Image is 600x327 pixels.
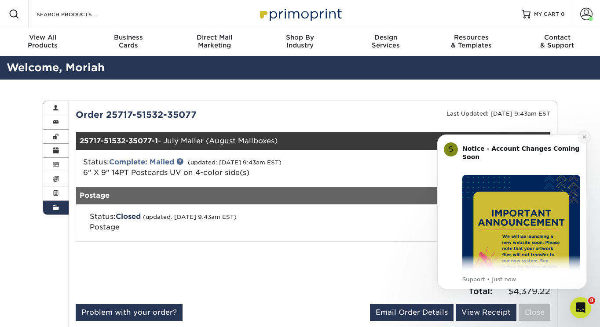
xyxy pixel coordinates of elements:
[77,157,392,178] div: Status:
[80,191,110,200] strong: Postage
[428,33,514,41] span: Resources
[561,11,565,17] span: 0
[256,4,344,23] img: Primoprint
[514,33,600,49] div: & Support
[90,223,120,231] span: Postage
[428,33,514,49] div: & Templates
[428,28,514,56] a: Resources& Templates
[172,33,257,41] span: Direct Mail
[514,28,600,56] a: Contact& Support
[446,110,550,117] small: Last Updated: [DATE] 9:43am EST
[80,137,158,145] strong: 25717-51532-35077-1
[116,212,141,221] span: Closed
[570,297,591,318] iframe: Intercom live chat
[343,33,428,49] div: Services
[2,300,75,324] iframe: Google Customer Reviews
[370,304,454,321] a: Email Order Details
[343,33,428,41] span: Design
[76,304,183,321] a: Problem with your order?
[257,33,343,49] div: Industry
[519,304,550,321] a: Close
[456,304,516,321] a: View Receipt
[172,28,257,56] a: Direct MailMarketing
[257,28,343,56] a: Shop ByIndustry
[86,33,172,41] span: Business
[86,33,172,49] div: Cards
[69,108,313,121] div: Order 25717-51532-35077
[343,28,428,56] a: DesignServices
[188,159,282,166] small: (updated: [DATE] 9:43am EST)
[143,214,237,220] small: (updated: [DATE] 9:43am EST)
[83,168,249,177] a: 6" X 9" 14PT Postcards UV on 4-color side(s)
[109,158,174,166] a: Complete: Mailed
[36,9,121,19] input: SEARCH PRODUCTS.....
[172,33,257,49] div: Marketing
[76,132,471,150] div: - July Mailer (August Mailboxes)
[86,28,172,56] a: BusinessCards
[534,11,559,18] span: MY CART
[257,33,343,41] span: Shop By
[83,211,390,233] div: Status:
[424,121,600,303] iframe: Intercom notifications message
[514,33,600,41] span: Contact
[588,297,595,304] span: 8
